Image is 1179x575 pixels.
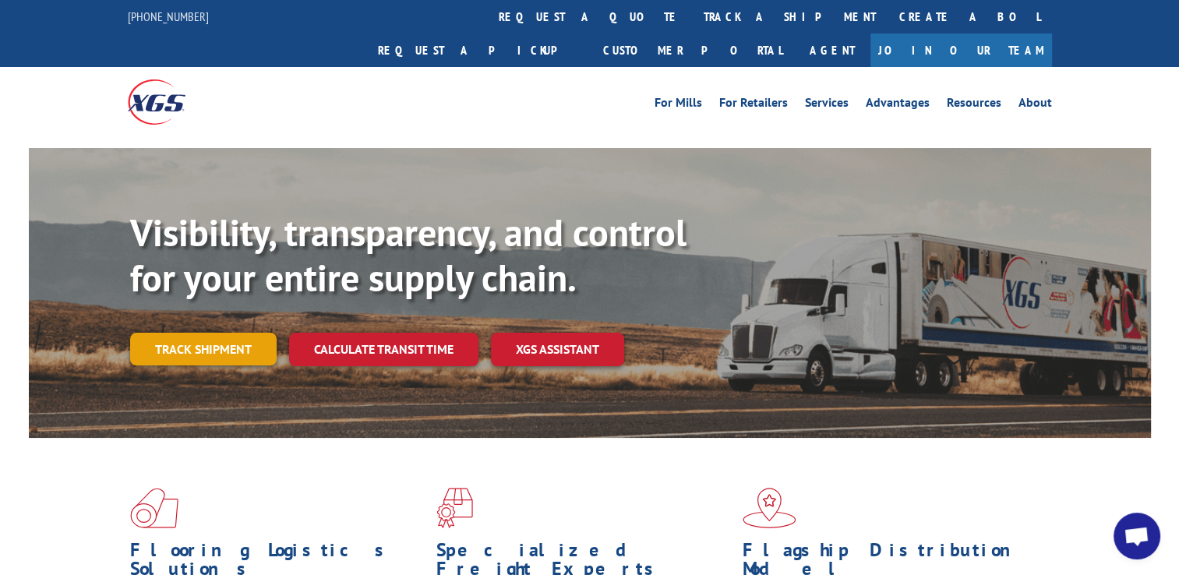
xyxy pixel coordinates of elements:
img: xgs-icon-total-supply-chain-intelligence-red [130,488,178,528]
a: Customer Portal [591,34,794,67]
a: Join Our Team [870,34,1052,67]
a: Resources [947,97,1001,114]
img: xgs-icon-focused-on-flooring-red [436,488,473,528]
a: XGS ASSISTANT [491,333,624,366]
a: Calculate transit time [289,333,478,366]
a: About [1018,97,1052,114]
a: Request a pickup [366,34,591,67]
b: Visibility, transparency, and control for your entire supply chain. [130,208,687,302]
img: xgs-icon-flagship-distribution-model-red [743,488,796,528]
a: Services [805,97,849,114]
a: Agent [794,34,870,67]
a: [PHONE_NUMBER] [128,9,209,24]
a: Advantages [866,97,930,114]
a: Track shipment [130,333,277,365]
div: Open chat [1114,513,1160,559]
a: For Retailers [719,97,788,114]
a: For Mills [655,97,702,114]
